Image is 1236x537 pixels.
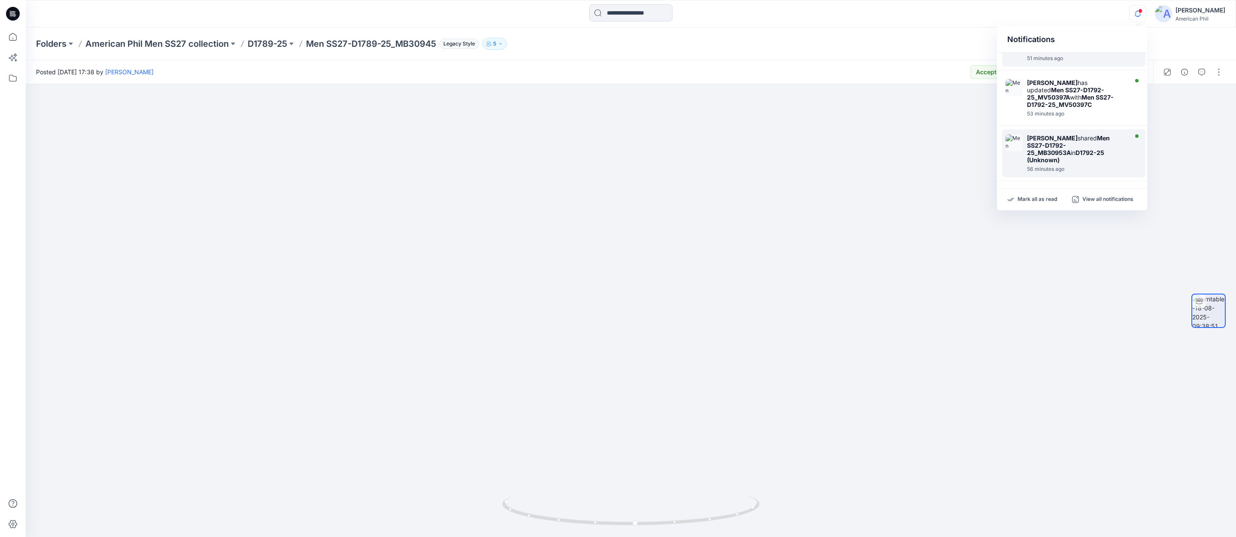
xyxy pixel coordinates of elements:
div: Monday, August 18, 2025 17:36 [1027,111,1126,117]
div: American Phil [1175,15,1225,22]
div: shared in [1027,134,1126,164]
div: Monday, August 18, 2025 17:34 [1027,166,1126,172]
div: Monday, August 18, 2025 17:39 [1027,55,1126,61]
strong: [PERSON_NAME] [1027,134,1078,142]
a: American Phil Men SS27 collection [85,38,229,50]
strong: Men SS27-D1792-25_MV50397A [1027,86,1104,101]
div: has updated with [1027,79,1126,108]
button: 5 [482,38,507,50]
a: Folders [36,38,67,50]
div: Notifications [997,27,1147,53]
img: Men SS27-D1792-25_MV50397C [1006,79,1023,96]
a: [PERSON_NAME] [105,68,154,76]
p: Mark all as read [1018,196,1057,203]
a: D1789-25 [248,38,287,50]
button: Details [1178,65,1191,79]
span: Posted [DATE] 17:38 by [36,67,154,76]
img: Men SS27-D1792-25_MB30953A [1006,134,1023,152]
strong: Men SS27-D1792-25_MV50397C [1027,94,1114,108]
div: [PERSON_NAME] [1175,5,1225,15]
img: avatar [1155,5,1172,22]
strong: D1792-25 (Unknown) [1027,149,1104,164]
p: Men SS27-D1789-25_MB30945 [306,38,436,50]
button: Legacy Style [436,38,479,50]
strong: Men SS27-D1792-25_MB30953A [1027,134,1110,156]
span: Legacy Style [439,39,479,49]
img: turntable-18-08-2025-09:38:51 [1192,294,1225,327]
p: 5 [493,39,496,49]
p: View all notifications [1082,196,1133,203]
strong: [PERSON_NAME] [1027,79,1078,86]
